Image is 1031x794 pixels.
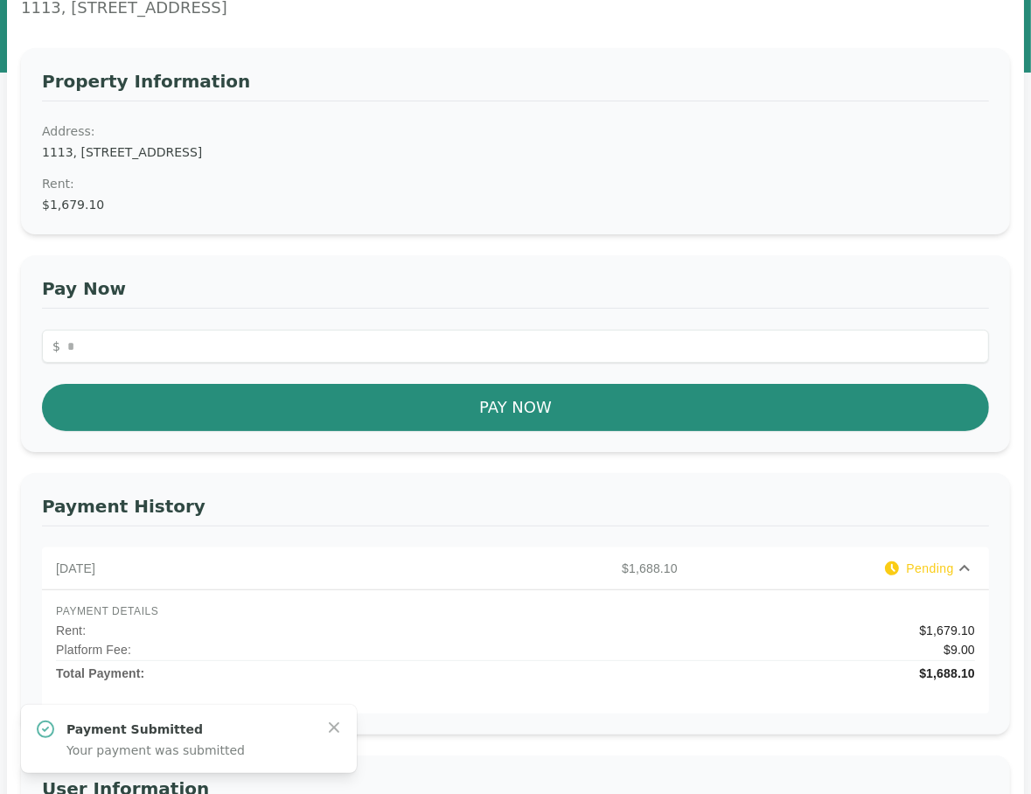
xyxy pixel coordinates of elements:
span: PAYMENT DETAILS [56,604,975,618]
p: Platform Fee: [56,641,131,658]
p: Rent : [56,622,86,639]
span: Pending [906,560,954,577]
p: $9.00 [944,641,975,658]
dd: 1113, [STREET_ADDRESS] [42,143,989,161]
button: Pay Now [42,384,989,431]
h3: Payment History [42,494,989,526]
p: Payment Submitted [66,721,311,738]
dt: Address: [42,122,989,140]
div: [DATE]$1,688.10Pending [42,589,989,714]
p: Total Payment: [56,665,144,682]
dt: Rent : [42,175,989,192]
p: $1,679.10 [919,622,975,639]
div: [DATE]$1,688.10Pending [42,547,989,589]
p: [DATE] [56,560,370,577]
p: Your payment was submitted [66,742,311,759]
p: $1,688.10 [370,560,684,577]
p: $1,688.10 [919,665,975,682]
h3: Pay Now [42,276,989,309]
dd: $1,679.10 [42,196,989,213]
h3: Property Information [42,69,989,101]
